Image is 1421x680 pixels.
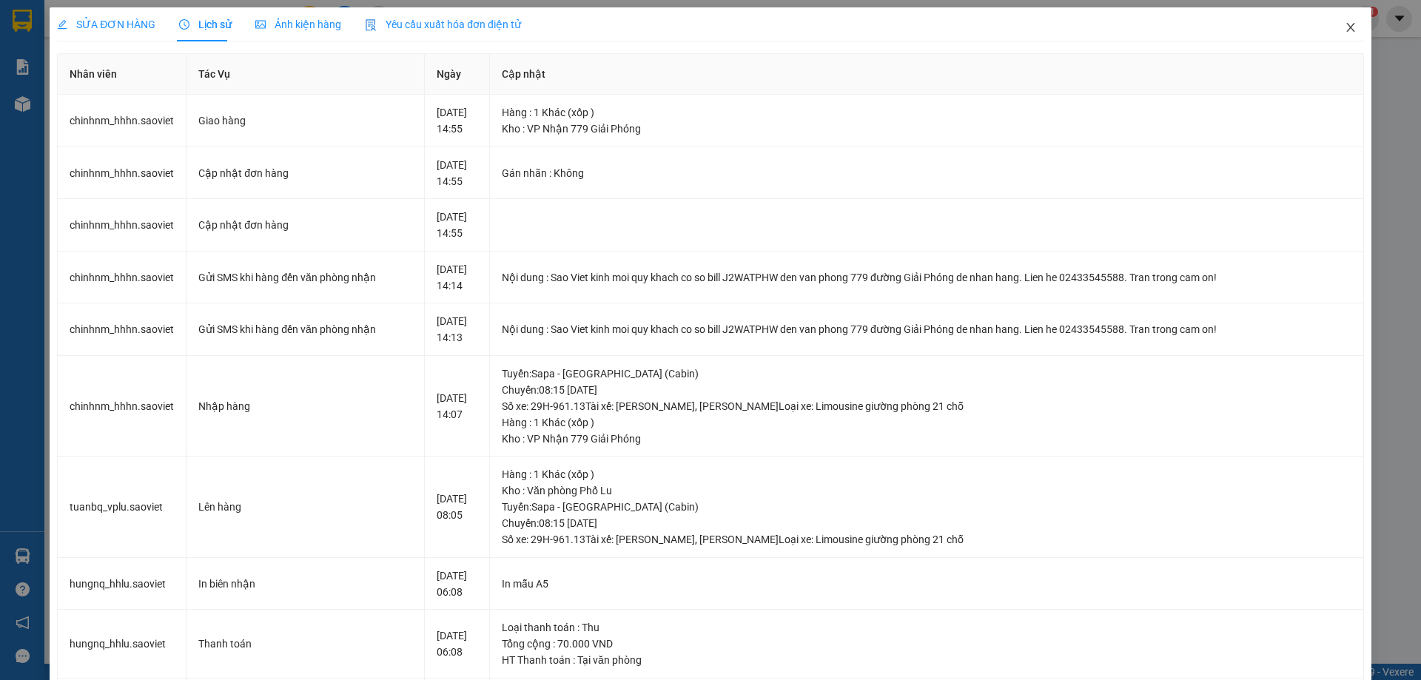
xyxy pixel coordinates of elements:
[198,499,412,515] div: Lên hàng
[437,568,477,600] div: [DATE] 06:08
[58,95,187,147] td: chinhnm_hhhn.saoviet
[1345,21,1357,33] span: close
[198,321,412,337] div: Gửi SMS khi hàng đến văn phòng nhận
[58,252,187,304] td: chinhnm_hhhn.saoviet
[198,112,412,129] div: Giao hàng
[502,499,1351,548] div: Tuyến : Sapa - [GEOGRAPHIC_DATA] (Cabin) Chuyến: 08:15 [DATE] Số xe: 29H-961.13 Tài xế: [PERSON_N...
[58,303,187,356] td: chinhnm_hhhn.saoviet
[502,619,1351,636] div: Loại thanh toán : Thu
[198,165,412,181] div: Cập nhật đơn hàng
[502,165,1351,181] div: Gán nhãn : Không
[57,19,67,30] span: edit
[502,269,1351,286] div: Nội dung : Sao Viet kinh moi quy khach co so bill J2WATPHW den van phong 779 đường Giải Phóng de ...
[502,482,1351,499] div: Kho : Văn phòng Phố Lu
[58,610,187,679] td: hungnq_hhlu.saoviet
[198,269,412,286] div: Gửi SMS khi hàng đến văn phòng nhận
[198,636,412,652] div: Thanh toán
[437,104,477,137] div: [DATE] 14:55
[58,54,187,95] th: Nhân viên
[502,466,1351,482] div: Hàng : 1 Khác (xốp )
[58,356,187,457] td: chinhnm_hhhn.saoviet
[437,157,477,189] div: [DATE] 14:55
[58,457,187,558] td: tuanbq_vplu.saoviet
[179,18,232,30] span: Lịch sử
[437,627,477,660] div: [DATE] 06:08
[437,313,477,346] div: [DATE] 14:13
[1330,7,1371,49] button: Close
[365,18,521,30] span: Yêu cầu xuất hóa đơn điện tử
[365,19,377,31] img: icon
[255,18,341,30] span: Ảnh kiện hàng
[502,414,1351,431] div: Hàng : 1 Khác (xốp )
[179,19,189,30] span: clock-circle
[490,54,1364,95] th: Cập nhật
[502,636,1351,652] div: Tổng cộng : 70.000 VND
[502,104,1351,121] div: Hàng : 1 Khác (xốp )
[437,390,477,423] div: [DATE] 14:07
[58,199,187,252] td: chinhnm_hhhn.saoviet
[57,18,155,30] span: SỬA ĐƠN HÀNG
[198,217,412,233] div: Cập nhật đơn hàng
[187,54,425,95] th: Tác Vụ
[198,398,412,414] div: Nhập hàng
[437,491,477,523] div: [DATE] 08:05
[58,147,187,200] td: chinhnm_hhhn.saoviet
[437,261,477,294] div: [DATE] 14:14
[437,209,477,241] div: [DATE] 14:55
[502,652,1351,668] div: HT Thanh toán : Tại văn phòng
[255,19,266,30] span: picture
[198,576,412,592] div: In biên nhận
[502,366,1351,414] div: Tuyến : Sapa - [GEOGRAPHIC_DATA] (Cabin) Chuyến: 08:15 [DATE] Số xe: 29H-961.13 Tài xế: [PERSON_N...
[502,431,1351,447] div: Kho : VP Nhận 779 Giải Phóng
[502,121,1351,137] div: Kho : VP Nhận 779 Giải Phóng
[502,321,1351,337] div: Nội dung : Sao Viet kinh moi quy khach co so bill J2WATPHW den van phong 779 đường Giải Phóng de ...
[425,54,489,95] th: Ngày
[502,576,1351,592] div: In mẫu A5
[58,558,187,610] td: hungnq_hhlu.saoviet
